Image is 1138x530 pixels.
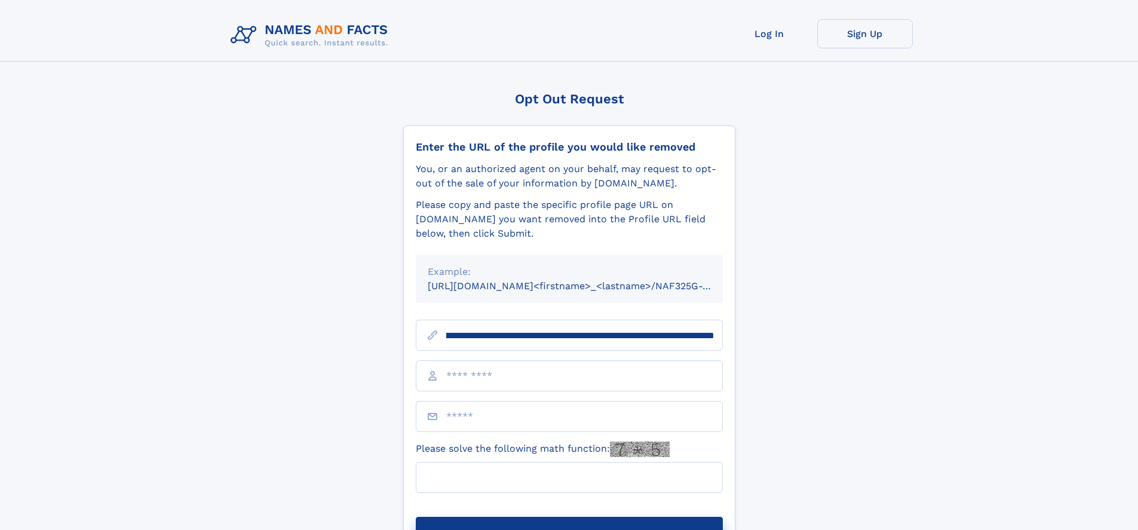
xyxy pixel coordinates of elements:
[416,198,723,241] div: Please copy and paste the specific profile page URL on [DOMAIN_NAME] you want removed into the Pr...
[722,19,817,48] a: Log In
[416,162,723,191] div: You, or an authorized agent on your behalf, may request to opt-out of the sale of your informatio...
[403,91,735,106] div: Opt Out Request
[416,140,723,154] div: Enter the URL of the profile you would like removed
[428,265,711,279] div: Example:
[416,442,670,457] label: Please solve the following math function:
[817,19,913,48] a: Sign Up
[226,19,398,51] img: Logo Names and Facts
[428,280,746,292] small: [URL][DOMAIN_NAME]<firstname>_<lastname>/NAF325G-xxxxxxxx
